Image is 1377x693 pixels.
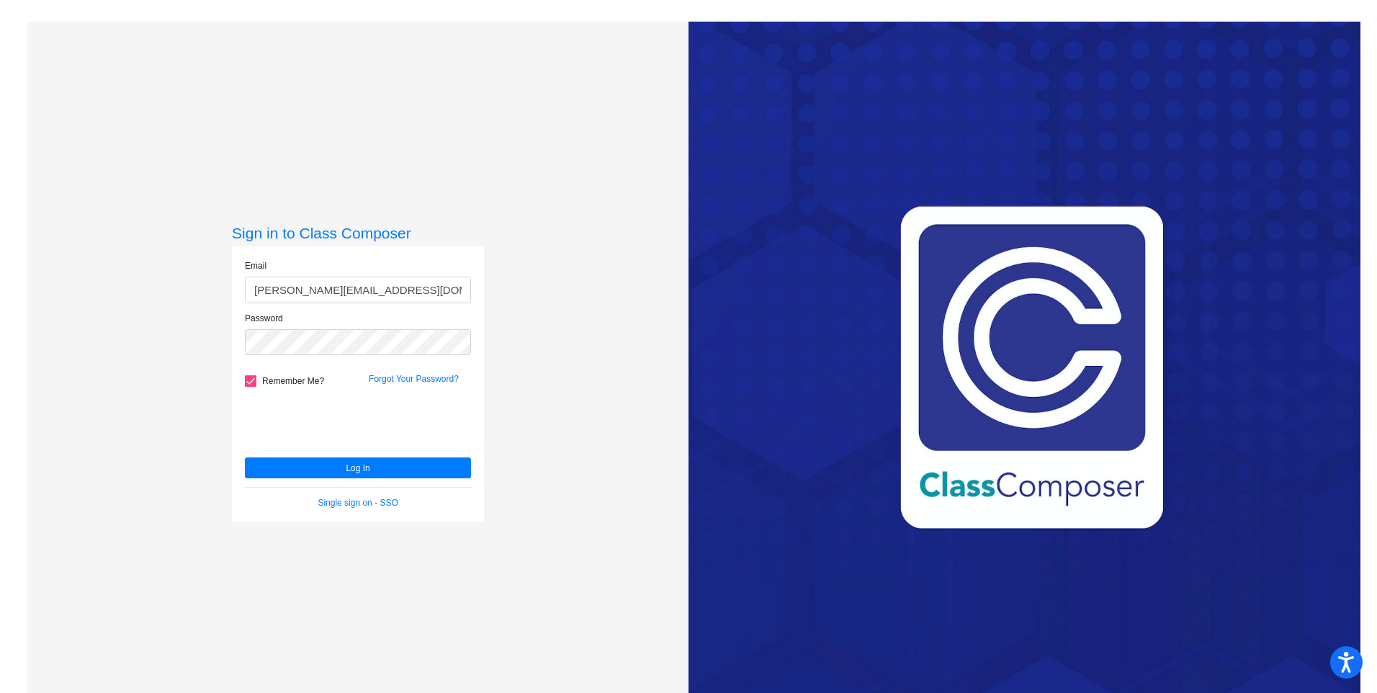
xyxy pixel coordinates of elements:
[245,259,266,272] label: Email
[262,372,324,390] span: Remember Me?
[232,224,484,242] h3: Sign in to Class Composer
[245,394,464,450] iframe: reCAPTCHA
[245,312,283,325] label: Password
[318,498,398,508] a: Single sign on - SSO
[245,457,471,478] button: Log In
[369,374,459,384] a: Forgot Your Password?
